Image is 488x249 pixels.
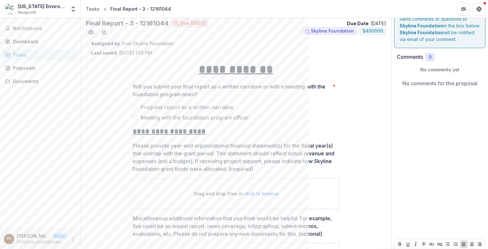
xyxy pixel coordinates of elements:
[91,40,381,47] p: : from Skyline Foundation
[140,114,249,121] span: Meeting with the foundation program officer
[86,5,99,12] div: Tasks
[476,240,483,248] button: Align Right
[347,21,369,26] strong: Due Date
[397,66,483,73] p: No comments yet
[457,3,470,16] button: Partners
[6,237,12,241] div: Valeria Paredes
[347,20,386,27] p: : [DATE]
[133,214,335,238] p: Miscellaneous additional information that you think would be helpful. For example, this could be ...
[69,3,78,16] button: Open entity switcher
[244,191,279,196] span: click to browse
[91,50,118,56] strong: Last saved:
[400,30,443,35] strong: Skyline Foundation
[194,190,279,197] p: Drag and drop files or
[362,28,383,34] span: $ 400000
[86,19,168,27] h2: Final Report - 3 - 12161044
[3,76,78,87] a: Documents
[17,233,50,239] p: [PERSON_NAME]
[460,240,468,248] button: Align Left
[18,3,66,10] div: [US_STATE] Environmental Justice Alliance
[3,49,78,60] a: Tasks
[402,79,477,87] p: No comments for this proposal
[99,27,109,37] button: download-word-button
[429,55,432,60] span: 0
[13,51,73,58] div: Tasks
[412,240,420,248] button: Italicize
[3,63,78,73] a: Proposals
[444,240,452,248] button: Bullet List
[140,103,233,111] span: Progress report as a written narrative
[133,83,330,98] p: Will you submit your final report as a written narrative or with a meeting with the foundation pr...
[13,78,73,85] div: Documents
[3,23,78,34] button: Notifications
[18,10,36,16] span: Nonprofit
[83,4,102,14] a: Tasks
[83,4,174,14] nav: breadcrumb
[91,49,152,56] p: [DATE] 1:50 PM
[3,36,78,47] a: Dashboard
[468,240,476,248] button: Align Center
[5,4,15,14] img: California Environmental Justice Alliance
[86,27,96,37] button: Preview 222b4e61-f210-4fd2-99bb-2ac87e6c26ec.pdf
[13,26,75,31] span: Notifications
[17,239,66,245] p: [PERSON_NAME][EMAIL_ADDRESS][PERSON_NAME][DOMAIN_NAME]
[53,233,66,239] p: User
[400,23,443,28] strong: Skyline Foundation
[473,3,485,16] button: Get Help
[428,240,436,248] button: Heading 1
[133,142,335,173] p: Please provide year-end organizational financial statement(s) for the fiscal year(s) that overlap...
[311,28,354,34] span: Skyline Foundation
[436,240,444,248] button: Heading 2
[420,240,428,248] button: Strike
[394,10,485,48] div: Send comments or questions to in the box below. will be notified via email of your comment.
[396,240,404,248] button: Bold
[404,240,412,248] button: Underline
[452,240,460,248] button: Ordered List
[69,235,76,243] button: More
[91,41,120,46] strong: Assigned by
[13,38,73,45] div: Dashboard
[13,65,73,71] div: Proposals
[180,21,205,26] span: Due [DATE]
[110,5,171,12] div: Final Report - 3 - 12161044
[397,54,423,60] h2: Comments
